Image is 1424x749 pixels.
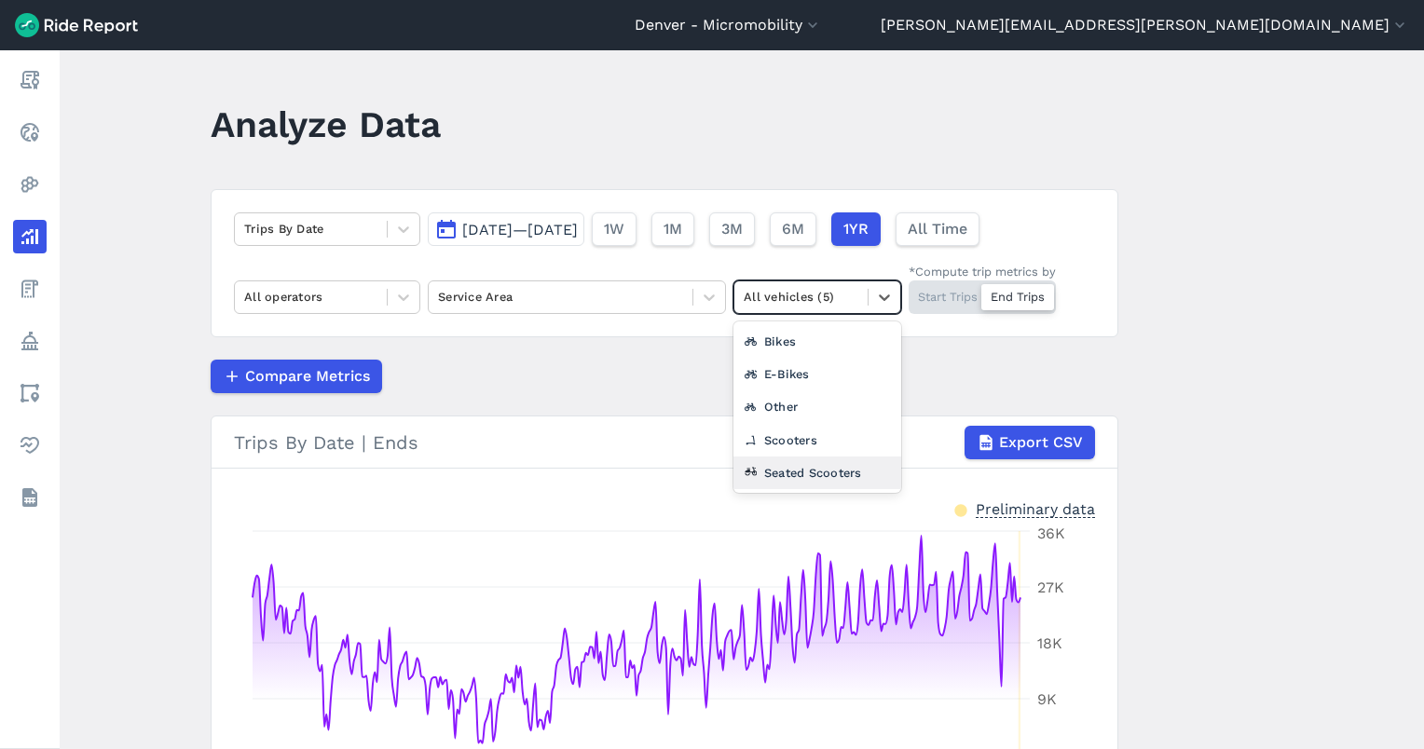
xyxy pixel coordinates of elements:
[1037,579,1064,596] tspan: 27K
[15,13,138,37] img: Ride Report
[245,365,370,388] span: Compare Metrics
[831,212,881,246] button: 1YR
[733,358,901,390] div: E-Bikes
[211,99,441,150] h1: Analyze Data
[733,325,901,358] div: Bikes
[733,456,901,489] div: Seated Scooters
[13,324,47,358] a: Policy
[592,212,637,246] button: 1W
[909,263,1056,280] div: *Compute trip metrics by
[211,360,382,393] button: Compare Metrics
[1037,690,1057,708] tspan: 9K
[965,426,1095,459] button: Export CSV
[13,481,47,514] a: Datasets
[782,218,804,240] span: 6M
[651,212,694,246] button: 1M
[234,426,1095,459] div: Trips By Date | Ends
[1037,634,1062,652] tspan: 18K
[881,14,1409,36] button: [PERSON_NAME][EMAIL_ADDRESS][PERSON_NAME][DOMAIN_NAME]
[896,212,979,246] button: All Time
[462,221,578,238] span: [DATE]—[DATE]
[13,220,47,253] a: Analyze
[976,498,1095,518] div: Preliminary data
[908,218,967,240] span: All Time
[709,212,755,246] button: 3M
[733,424,901,456] div: Scooters
[635,14,822,36] button: Denver - Micromobility
[13,272,47,306] a: Fees
[664,218,682,240] span: 1M
[13,376,47,410] a: Areas
[721,218,743,240] span: 3M
[1037,524,1065,542] tspan: 36K
[770,212,816,246] button: 6M
[999,431,1083,454] span: Export CSV
[13,168,47,201] a: Heatmaps
[13,63,47,97] a: Report
[428,212,584,246] button: [DATE]—[DATE]
[13,116,47,149] a: Realtime
[733,390,901,423] div: Other
[843,218,869,240] span: 1YR
[13,429,47,462] a: Health
[604,218,624,240] span: 1W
